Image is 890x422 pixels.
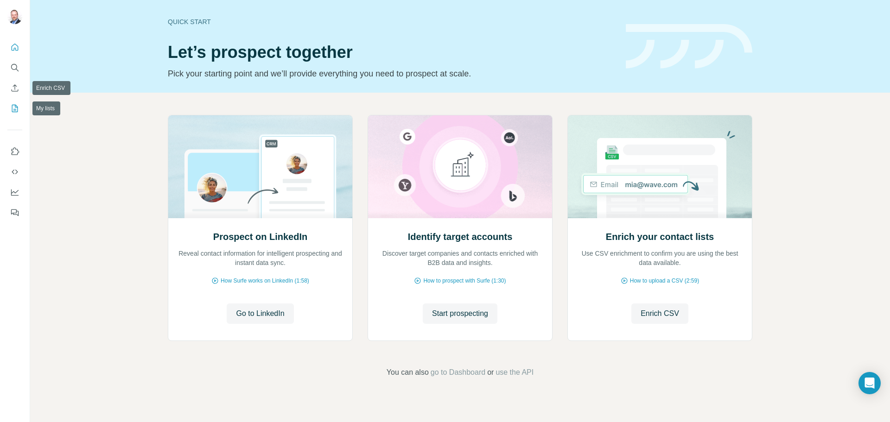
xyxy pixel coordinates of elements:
img: Identify target accounts [368,115,553,218]
span: How to prospect with Surfe (1:30) [423,277,506,285]
span: or [487,367,494,378]
h2: Identify target accounts [408,230,513,243]
button: use the API [496,367,534,378]
p: Reveal contact information for intelligent prospecting and instant data sync. [178,249,343,267]
button: Enrich CSV [631,303,688,324]
button: Start prospecting [423,303,497,324]
span: How Surfe works on LinkedIn (1:58) [221,277,309,285]
p: Discover target companies and contacts enriched with B2B data and insights. [377,249,543,267]
p: Use CSV enrichment to confirm you are using the best data available. [577,249,743,267]
button: Feedback [7,204,22,221]
span: Start prospecting [432,308,488,319]
button: Dashboard [7,184,22,201]
button: Search [7,59,22,76]
button: Use Surfe API [7,164,22,180]
span: How to upload a CSV (2:59) [630,277,699,285]
span: Enrich CSV [641,308,679,319]
img: banner [626,24,752,69]
button: My lists [7,100,22,117]
button: Use Surfe on LinkedIn [7,143,22,160]
img: Avatar [7,9,22,24]
button: Enrich CSV [7,80,22,96]
p: Pick your starting point and we’ll provide everything you need to prospect at scale. [168,67,615,80]
h2: Enrich your contact lists [606,230,714,243]
button: Go to LinkedIn [227,303,293,324]
span: You can also [387,367,429,378]
img: Prospect on LinkedIn [168,115,353,218]
span: Go to LinkedIn [236,308,284,319]
h2: Prospect on LinkedIn [213,230,307,243]
button: go to Dashboard [431,367,485,378]
h1: Let’s prospect together [168,43,615,62]
div: Quick start [168,17,615,26]
button: Quick start [7,39,22,56]
div: Open Intercom Messenger [858,372,881,394]
img: Enrich your contact lists [567,115,752,218]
